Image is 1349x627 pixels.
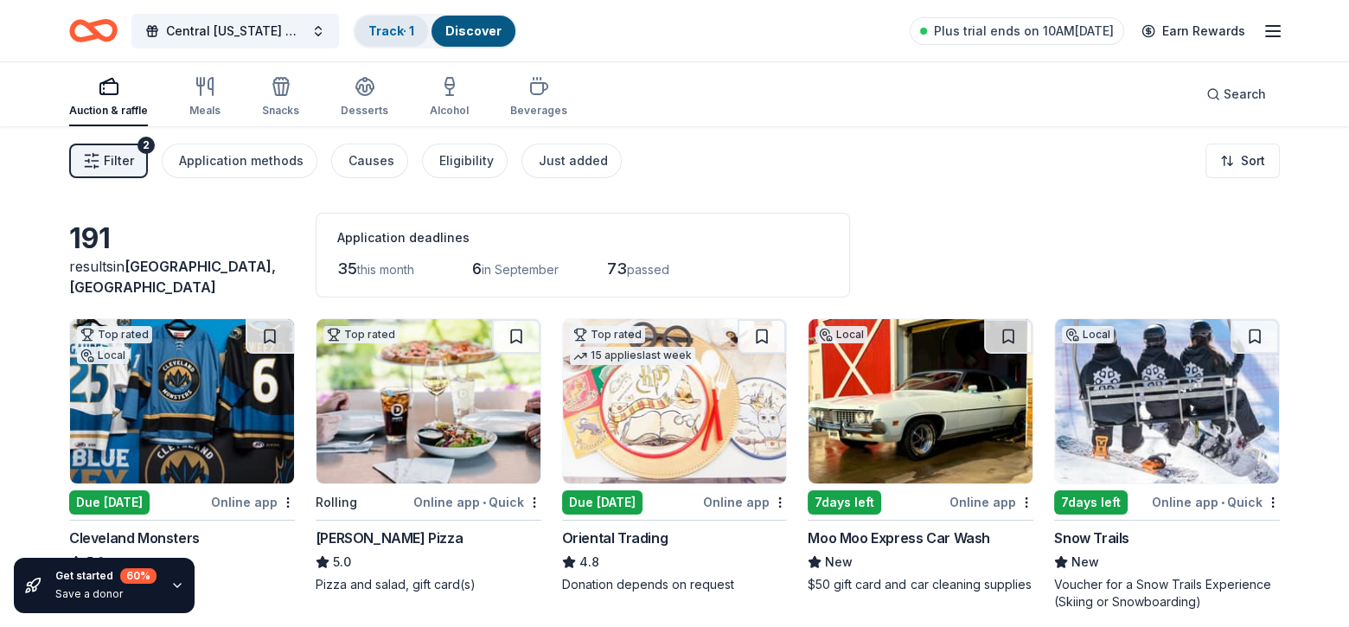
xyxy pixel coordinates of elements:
[579,552,599,573] span: 4.8
[1071,552,1099,573] span: New
[607,259,627,278] span: 73
[316,319,540,483] img: Image for Dewey's Pizza
[910,17,1124,45] a: Plus trial ends on 10AM[DATE]
[69,221,295,256] div: 191
[162,144,317,178] button: Application methods
[331,144,408,178] button: Causes
[316,576,541,593] div: Pizza and salad, gift card(s)
[1131,16,1256,47] a: Earn Rewards
[570,326,645,343] div: Top rated
[77,347,129,364] div: Local
[69,104,148,118] div: Auction & raffle
[262,104,299,118] div: Snacks
[563,319,787,483] img: Image for Oriental Trading
[808,528,989,548] div: Moo Moo Express Car Wash
[69,258,276,296] span: in
[539,150,608,171] div: Just added
[333,552,351,573] span: 5.0
[70,319,294,483] img: Image for Cleveland Monsters
[703,491,787,513] div: Online app
[316,492,357,513] div: Rolling
[627,262,669,277] span: passed
[1054,490,1128,515] div: 7 days left
[69,318,295,593] a: Image for Cleveland MonstersTop ratedLocalDue [DATE]Online appCleveland Monsters5.0Ticket(s)
[439,150,494,171] div: Eligibility
[808,318,1033,593] a: Image for Moo Moo Express Car WashLocal7days leftOnline appMoo Moo Express Car WashNew$50 gift ca...
[1221,496,1224,509] span: •
[69,144,148,178] button: Filter2
[1062,326,1114,343] div: Local
[825,552,853,573] span: New
[1192,77,1280,112] button: Search
[262,69,299,126] button: Snacks
[337,259,357,278] span: 35
[570,347,695,365] div: 15 applies last week
[316,528,463,548] div: [PERSON_NAME] Pizza
[341,69,388,126] button: Desserts
[55,568,157,584] div: Get started
[1054,576,1280,611] div: Voucher for a Snow Trails Experience (Skiing or Snowboarding)
[1241,150,1265,171] span: Sort
[166,21,304,42] span: Central [US_STATE] Walk for PKD
[1224,84,1266,105] span: Search
[422,144,508,178] button: Eligibility
[430,104,469,118] div: Alcohol
[808,576,1033,593] div: $50 gift card and car cleaning supplies
[1152,491,1280,513] div: Online app Quick
[69,256,295,298] div: results
[69,10,118,51] a: Home
[189,104,221,118] div: Meals
[562,490,643,515] div: Due [DATE]
[430,69,469,126] button: Alcohol
[482,262,559,277] span: in September
[510,69,567,126] button: Beverages
[1054,528,1129,548] div: Snow Trails
[323,326,399,343] div: Top rated
[211,491,295,513] div: Online app
[316,318,541,593] a: Image for Dewey's PizzaTop ratedRollingOnline app•Quick[PERSON_NAME] Pizza5.0Pizza and salad, gif...
[69,490,150,515] div: Due [DATE]
[179,150,304,171] div: Application methods
[1054,318,1280,611] a: Image for Snow TrailsLocal7days leftOnline app•QuickSnow TrailsNewVoucher for a Snow Trails Exper...
[104,150,134,171] span: Filter
[357,262,414,277] span: this month
[562,318,788,593] a: Image for Oriental TradingTop rated15 applieslast weekDue [DATE]Online appOriental Trading4.8Dona...
[341,104,388,118] div: Desserts
[69,258,276,296] span: [GEOGRAPHIC_DATA], [GEOGRAPHIC_DATA]
[353,14,517,48] button: Track· 1Discover
[562,576,788,593] div: Donation depends on request
[809,319,1033,483] img: Image for Moo Moo Express Car Wash
[445,23,502,38] a: Discover
[949,491,1033,513] div: Online app
[562,528,668,548] div: Oriental Trading
[483,496,486,509] span: •
[337,227,828,248] div: Application deadlines
[521,144,622,178] button: Just added
[55,587,157,601] div: Save a donor
[472,259,482,278] span: 6
[69,528,200,548] div: Cleveland Monsters
[137,137,155,154] div: 2
[815,326,867,343] div: Local
[808,490,881,515] div: 7 days left
[131,14,339,48] button: Central [US_STATE] Walk for PKD
[69,69,148,126] button: Auction & raffle
[189,69,221,126] button: Meals
[77,326,152,343] div: Top rated
[1055,319,1279,483] img: Image for Snow Trails
[413,491,541,513] div: Online app Quick
[120,568,157,584] div: 60 %
[368,23,414,38] a: Track· 1
[348,150,394,171] div: Causes
[934,21,1114,42] span: Plus trial ends on 10AM[DATE]
[1205,144,1280,178] button: Sort
[510,104,567,118] div: Beverages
